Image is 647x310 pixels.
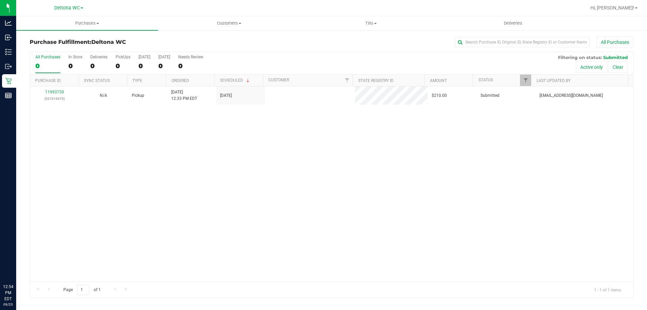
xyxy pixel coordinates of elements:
div: 0 [90,62,107,70]
a: Scheduled [220,78,251,83]
div: 0 [35,62,60,70]
iframe: Resource center [7,256,27,276]
span: Tills [300,20,441,26]
a: Sync Status [84,78,110,83]
inline-svg: Reports [5,92,12,99]
span: [DATE] 12:33 PM EDT [171,89,197,102]
inline-svg: Retail [5,78,12,84]
div: 0 [116,62,130,70]
span: Submitted [603,55,628,60]
a: 11993739 [45,90,64,94]
a: Status [479,78,493,82]
div: PickUps [116,55,130,59]
input: 1 [77,285,89,295]
div: [DATE] [138,55,150,59]
a: Purchase ID [35,78,61,83]
span: Deltona WC [91,39,126,45]
inline-svg: Inbound [5,34,12,41]
span: [EMAIL_ADDRESS][DOMAIN_NAME] [540,92,603,99]
p: 09/23 [3,302,13,307]
button: Active only [576,61,607,73]
a: Customer [268,78,289,82]
span: Page of 1 [58,285,106,295]
a: Filter [341,75,352,86]
inline-svg: Inventory [5,49,12,55]
span: Deliveries [495,20,531,26]
span: Filtering on status: [558,55,602,60]
button: Clear [608,61,628,73]
span: Submitted [481,92,499,99]
span: [DATE] [220,92,232,99]
a: Amount [430,78,447,83]
div: 0 [68,62,82,70]
div: Needs Review [178,55,203,59]
span: 1 - 1 of 1 items [589,285,626,295]
div: 0 [178,62,203,70]
a: Type [132,78,142,83]
button: All Purchases [596,36,634,48]
div: In Store [68,55,82,59]
a: Purchases [16,16,158,30]
a: Tills [300,16,442,30]
div: 0 [138,62,150,70]
a: State Registry ID [358,78,394,83]
inline-svg: Outbound [5,63,12,70]
p: 12:54 PM EDT [3,284,13,302]
button: N/A [100,92,107,99]
inline-svg: Analytics [5,20,12,26]
span: Customers [158,20,300,26]
span: Deltona WC [54,5,80,11]
a: Filter [520,75,531,86]
p: (327019379) [34,95,75,102]
div: [DATE] [158,55,170,59]
iframe: Resource center unread badge [20,255,28,263]
div: 0 [158,62,170,70]
a: Ordered [172,78,189,83]
input: Search Purchase ID, Original ID, State Registry ID or Customer Name... [455,37,590,47]
div: Deliveries [90,55,107,59]
a: Customers [158,16,300,30]
span: Purchases [16,20,158,26]
span: Hi, [PERSON_NAME]! [590,5,634,10]
div: All Purchases [35,55,60,59]
h3: Purchase Fulfillment: [30,39,231,45]
a: Deliveries [442,16,584,30]
span: Pickup [132,92,144,99]
span: $210.00 [432,92,447,99]
span: Not Applicable [100,93,107,98]
a: Last Updated By [536,78,571,83]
